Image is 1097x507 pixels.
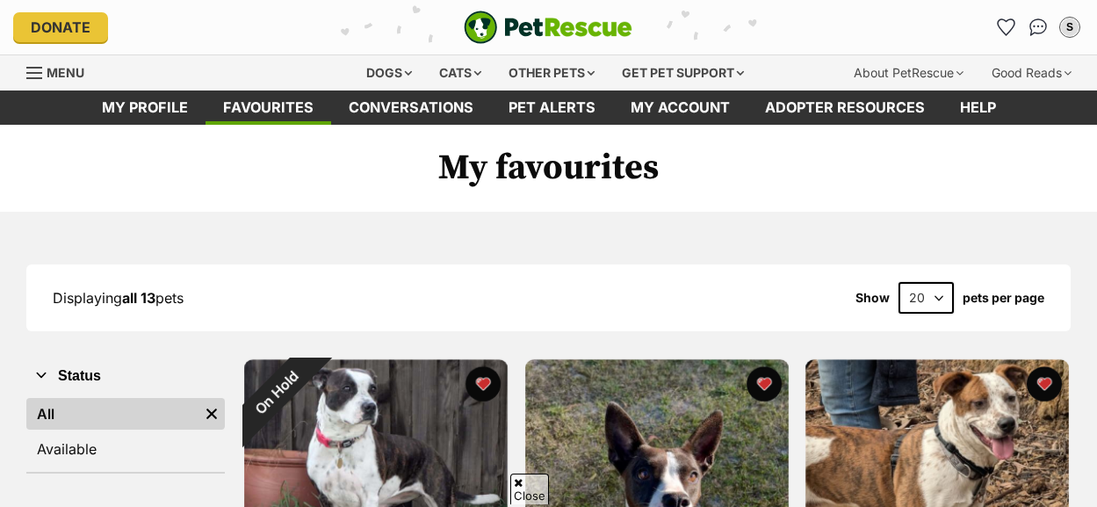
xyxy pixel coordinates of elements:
a: Adopter resources [747,91,942,125]
strong: all 13 [122,289,155,307]
button: favourite [1027,366,1062,402]
a: My profile [84,91,206,125]
a: Available [26,433,225,465]
a: Donate [13,12,108,42]
label: pets per page [963,291,1044,305]
a: Favourites [206,91,331,125]
img: chat-41dd97257d64d25036548639549fe6c8038ab92f7586957e7f3b1b290dea8141.svg [1029,18,1048,36]
a: Favourites [992,13,1021,41]
span: Displaying pets [53,289,184,307]
a: Menu [26,55,97,87]
button: favourite [747,366,782,402]
div: S [1061,18,1079,36]
a: Conversations [1024,13,1052,41]
div: Dogs [354,55,424,91]
span: Close [510,474,549,504]
div: Good Reads [979,55,1084,91]
a: PetRescue [464,11,632,44]
a: conversations [331,91,491,125]
div: About PetRescue [841,55,976,91]
div: Other pets [496,55,607,91]
div: On Hold [220,336,335,450]
div: Cats [427,55,494,91]
div: Get pet support [610,55,756,91]
span: Menu [47,65,84,80]
a: Pet alerts [491,91,613,125]
button: Status [26,365,225,387]
img: logo-e224e6f780fb5917bec1dbf3a21bbac754714ae5b6737aabdf751b685950b380.svg [464,11,632,44]
a: All [26,398,198,430]
button: favourite [466,366,502,402]
div: Status [26,395,225,472]
span: Show [855,291,890,305]
a: My account [613,91,747,125]
a: Help [942,91,1014,125]
a: Remove filter [198,398,225,430]
button: My account [1056,13,1084,41]
ul: Account quick links [992,13,1084,41]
